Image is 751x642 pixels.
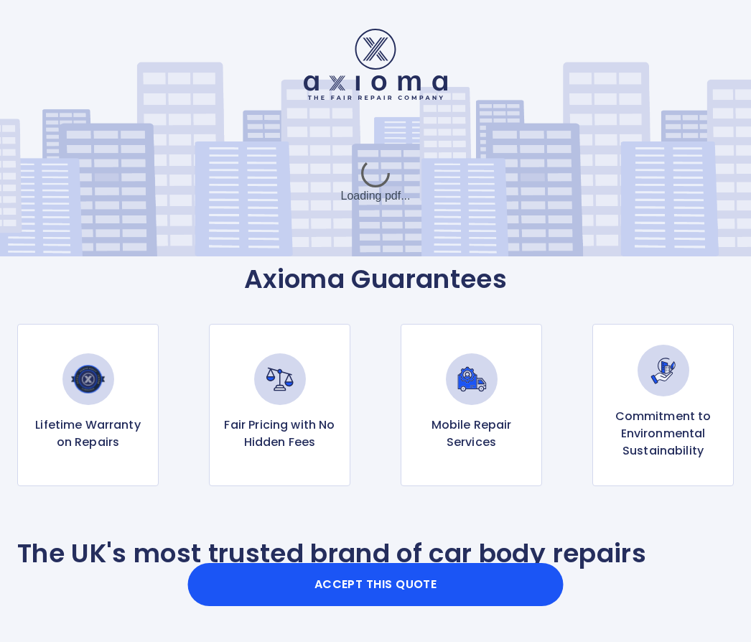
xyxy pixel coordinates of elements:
[62,353,114,405] img: Lifetime Warranty on Repairs
[188,563,564,606] button: Accept this Quote
[413,417,530,451] p: Mobile Repair Services
[29,417,146,451] p: Lifetime Warranty on Repairs
[304,29,447,100] img: Logo
[268,146,483,218] div: Loading pdf...
[17,538,646,569] p: The UK's most trusted brand of car body repairs
[446,353,498,405] img: Mobile Repair Services
[638,345,689,396] img: Commitment to Environmental Sustainability
[17,264,734,295] p: Axioma Guarantees
[254,353,306,405] img: Fair Pricing with No Hidden Fees
[221,417,338,451] p: Fair Pricing with No Hidden Fees
[605,408,722,460] p: Commitment to Environmental Sustainability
